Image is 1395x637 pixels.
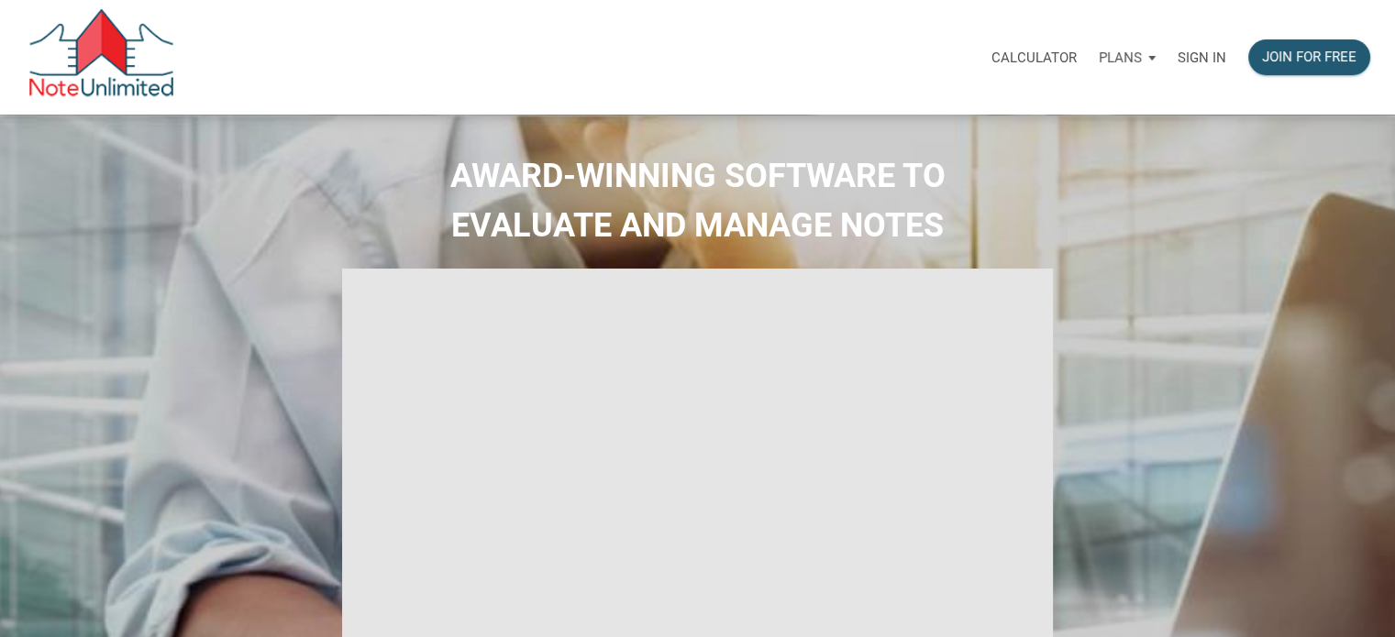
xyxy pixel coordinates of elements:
[1088,28,1167,86] a: Plans
[1237,28,1381,86] a: Join for free
[1088,30,1167,85] button: Plans
[991,49,1077,66] p: Calculator
[1178,49,1226,66] p: Sign in
[980,28,1088,86] a: Calculator
[1099,49,1142,66] p: Plans
[1262,47,1356,68] div: Join for free
[14,151,1381,250] h2: AWARD-WINNING SOFTWARE TO EVALUATE AND MANAGE NOTES
[1248,39,1370,75] button: Join for free
[1167,28,1237,86] a: Sign in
